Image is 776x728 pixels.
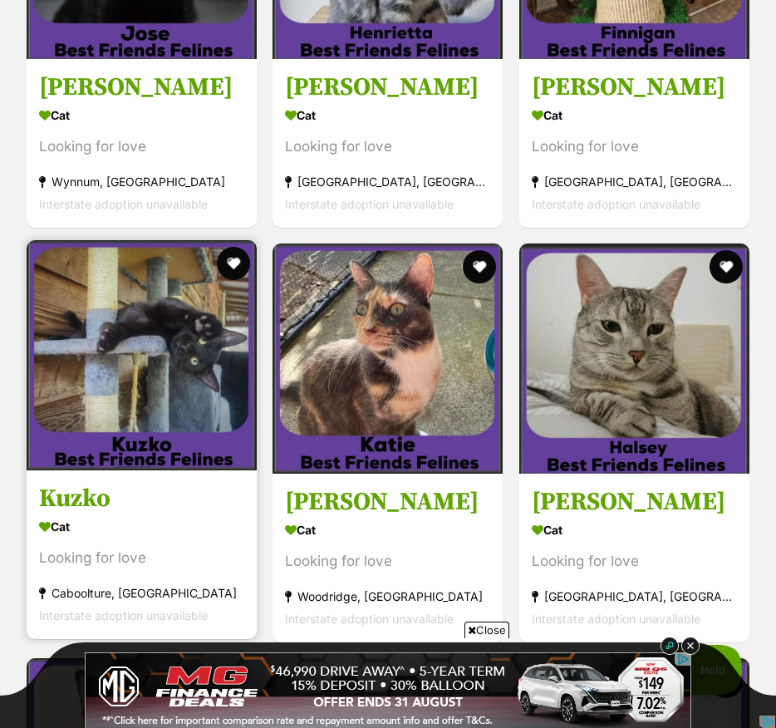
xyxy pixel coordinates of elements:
[39,135,244,158] div: Looking for love
[285,71,490,103] h3: [PERSON_NAME]
[532,518,737,542] div: Cat
[532,135,737,158] div: Looking for love
[285,170,490,193] div: [GEOGRAPHIC_DATA], [GEOGRAPHIC_DATA]
[39,103,244,127] div: Cat
[532,71,737,103] h3: [PERSON_NAME]
[285,486,490,518] h3: [PERSON_NAME]
[285,103,490,127] div: Cat
[273,474,503,642] a: [PERSON_NAME] Cat Looking for love Woodridge, [GEOGRAPHIC_DATA] Interstate adoption unavailable f...
[532,550,737,573] div: Looking for love
[464,250,497,283] button: favourite
[532,197,700,211] span: Interstate adoption unavailable
[532,170,737,193] div: [GEOGRAPHIC_DATA], [GEOGRAPHIC_DATA]
[273,59,503,228] a: [PERSON_NAME] Cat Looking for love [GEOGRAPHIC_DATA], [GEOGRAPHIC_DATA] Interstate adoption unava...
[285,612,454,626] span: Interstate adoption unavailable
[86,11,690,86] iframe: advertisement
[217,247,250,280] button: favourite
[39,514,244,539] div: Cat
[661,637,679,655] img: info_dark.svg
[27,240,257,470] img: Kuzko
[285,585,490,607] div: Woodridge, [GEOGRAPHIC_DATA]
[532,103,737,127] div: Cat
[39,197,208,211] span: Interstate adoption unavailable
[285,518,490,542] div: Cat
[39,547,244,569] div: Looking for love
[532,486,737,518] h3: [PERSON_NAME]
[39,170,244,193] div: Wynnum, [GEOGRAPHIC_DATA]
[710,250,743,283] button: favourite
[681,637,700,655] img: close_dark.svg
[285,197,454,211] span: Interstate adoption unavailable
[519,59,749,228] a: [PERSON_NAME] Cat Looking for love [GEOGRAPHIC_DATA], [GEOGRAPHIC_DATA] Interstate adoption unava...
[39,71,244,103] h3: [PERSON_NAME]
[273,243,503,474] img: Katie
[39,483,244,514] h3: Kuzko
[285,550,490,573] div: Looking for love
[39,608,208,622] span: Interstate adoption unavailable
[464,622,509,638] span: Close
[532,612,700,626] span: Interstate adoption unavailable
[27,470,257,639] a: Kuzko Cat Looking for love Caboolture, [GEOGRAPHIC_DATA] Interstate adoption unavailable favourite
[285,135,490,158] div: Looking for love
[27,59,257,228] a: [PERSON_NAME] Cat Looking for love Wynnum, [GEOGRAPHIC_DATA] Interstate adoption unavailable favo...
[532,585,737,607] div: [GEOGRAPHIC_DATA], [GEOGRAPHIC_DATA]
[39,582,244,604] div: Caboolture, [GEOGRAPHIC_DATA]
[519,243,749,474] img: Halsey
[519,474,749,642] a: [PERSON_NAME] Cat Looking for love [GEOGRAPHIC_DATA], [GEOGRAPHIC_DATA] Interstate adoption unava...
